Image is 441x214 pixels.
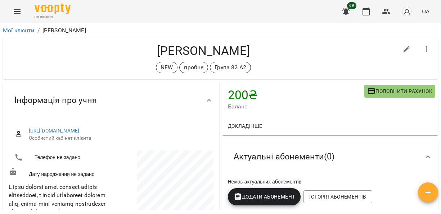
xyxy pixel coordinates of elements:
div: пробне [179,62,208,73]
span: Інформація про учня [14,95,97,106]
span: Історія абонементів [309,192,366,201]
span: Баланс [228,102,364,111]
button: Поповнити рахунок [364,85,435,98]
span: For Business [35,15,71,19]
a: [URL][DOMAIN_NAME] [29,128,80,134]
span: Особистий кабінет клієнта [29,135,208,142]
h4: [PERSON_NAME] [9,43,398,58]
p: пробне [184,63,203,72]
div: Дату народження не задано [7,166,111,179]
div: Інформація про учня [3,82,219,119]
p: NEW [161,63,173,72]
h4: 200 ₴ [228,88,364,102]
img: avatar_s.png [402,6,412,17]
li: Телефон не задано [9,150,109,165]
button: Menu [9,3,26,20]
button: UA [419,5,432,18]
span: Додати Абонемент [234,192,295,201]
div: NEW [156,62,177,73]
p: Група 82 А2 [215,63,246,72]
span: 69 [347,2,356,9]
button: Додати Абонемент [228,188,301,205]
div: Актуальні абонементи(0) [222,138,438,175]
a: Мої клієнти [3,27,35,34]
nav: breadcrumb [3,26,438,35]
li: / [37,26,40,35]
span: Актуальні абонементи ( 0 ) [234,151,334,162]
span: Поповнити рахунок [367,87,432,96]
span: Докладніше [228,122,262,130]
span: UA [422,8,429,15]
p: [PERSON_NAME] [42,26,86,35]
button: Історія абонементів [303,190,372,203]
div: Група 82 А2 [210,62,251,73]
button: Докладніше [225,120,265,132]
img: Voopty Logo [35,4,71,14]
div: Немає актуальних абонементів [226,177,434,187]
